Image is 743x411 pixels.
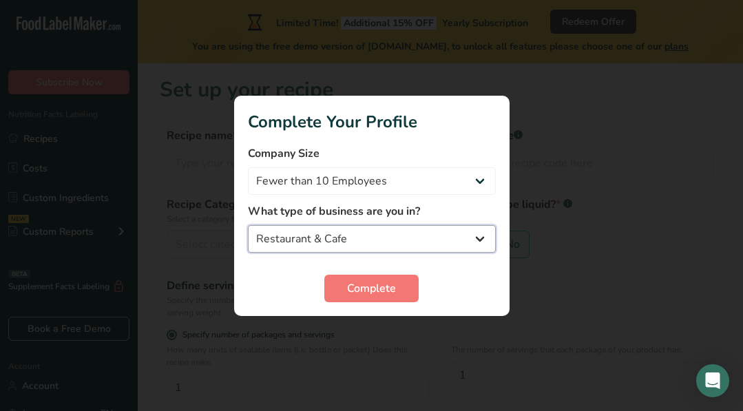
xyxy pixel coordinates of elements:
label: What type of business are you in? [248,203,496,220]
h1: Complete Your Profile [248,109,496,134]
label: Company Size [248,145,496,162]
span: Complete [347,280,396,297]
div: Open Intercom Messenger [696,364,729,397]
button: Complete [324,275,419,302]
